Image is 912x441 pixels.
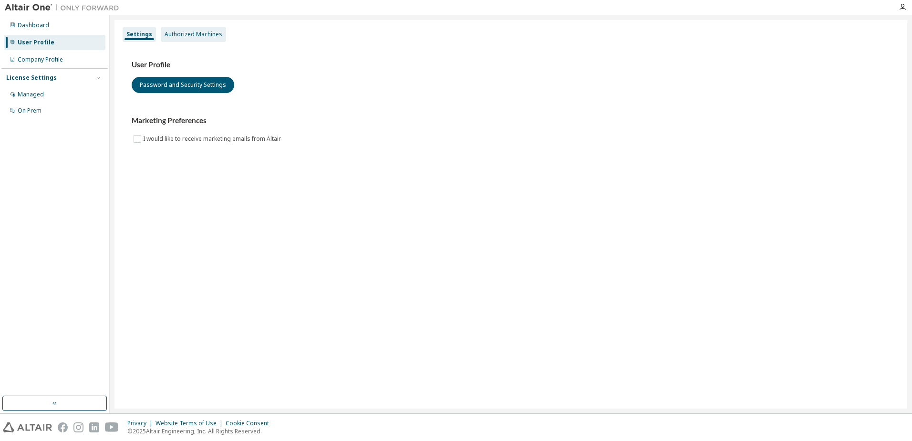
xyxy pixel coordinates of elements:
div: On Prem [18,107,41,115]
img: altair_logo.svg [3,422,52,432]
img: linkedin.svg [89,422,99,432]
button: Password and Security Settings [132,77,234,93]
img: youtube.svg [105,422,119,432]
div: User Profile [18,39,54,46]
div: Website Terms of Use [155,420,226,427]
img: Altair One [5,3,124,12]
h3: Marketing Preferences [132,116,890,126]
div: Settings [126,31,152,38]
div: Managed [18,91,44,98]
p: © 2025 Altair Engineering, Inc. All Rights Reserved. [127,427,275,435]
label: I would like to receive marketing emails from Altair [143,133,283,145]
div: Privacy [127,420,155,427]
div: Authorized Machines [165,31,222,38]
div: Cookie Consent [226,420,275,427]
img: facebook.svg [58,422,68,432]
div: Company Profile [18,56,63,63]
h3: User Profile [132,60,890,70]
div: License Settings [6,74,57,82]
img: instagram.svg [73,422,83,432]
div: Dashboard [18,21,49,29]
